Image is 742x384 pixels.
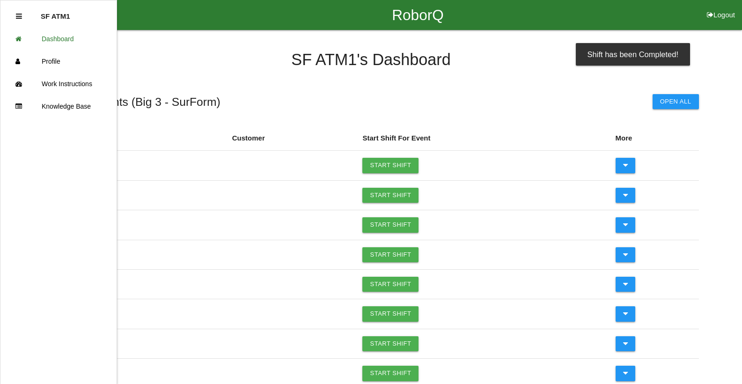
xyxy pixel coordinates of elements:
p: SF ATM1 [41,5,70,20]
th: Start Shift For Event [360,126,613,151]
td: 1074 / 83330402 [44,240,230,269]
div: Shift has been Completed! [576,43,690,66]
a: Dashboard [0,28,117,50]
th: Customer [230,126,360,151]
td: 1059 / 86930500 [44,329,230,358]
a: Knowledge Base [0,95,117,118]
td: 1079 / 47500501 [44,210,230,240]
td: 1111 / 51890100 [44,151,230,180]
td: 1069 / 43590501 [44,299,230,329]
a: Start Shift [362,188,419,203]
a: Start Shift [362,217,419,232]
a: Start Shift [362,336,419,351]
th: Event / Job [44,126,230,151]
a: Start Shift [362,306,419,321]
a: Work Instructions [0,73,117,95]
h5: Available Events ( Big 3 - SurForm ) [44,96,220,108]
a: Start Shift [362,247,419,262]
a: Profile [0,50,117,73]
a: Start Shift [362,277,419,292]
td: 1099 / 86000500 [44,180,230,210]
h4: SF ATM1 's Dashboard [44,51,699,69]
td: 1072 / 52170100 [44,269,230,299]
a: Start Shift [362,366,419,381]
th: More [613,126,699,151]
div: Close [16,5,22,28]
a: Start Shift [362,158,419,173]
button: Open All [653,94,699,109]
